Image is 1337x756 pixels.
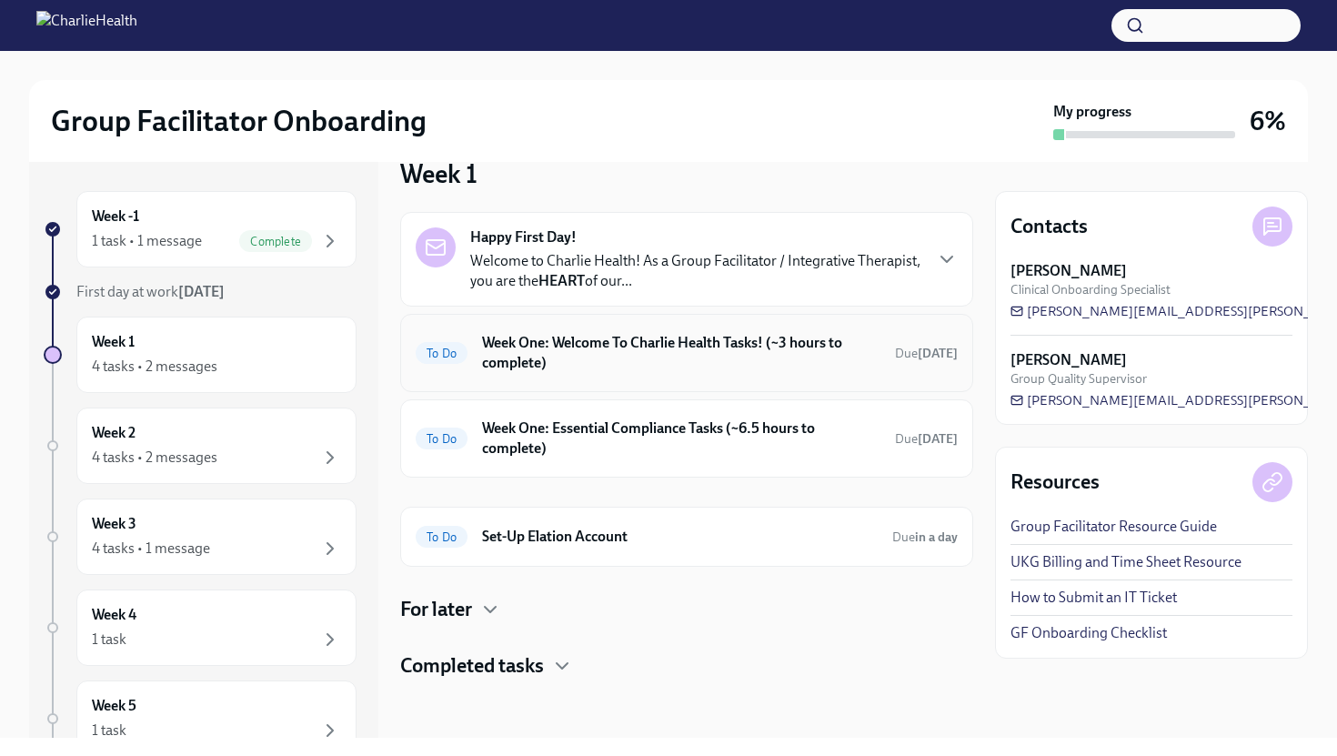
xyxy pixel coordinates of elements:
h6: Week 3 [92,514,136,534]
div: Completed tasks [400,652,973,680]
span: September 17th, 2025 10:00 [892,529,958,546]
span: Due [895,346,958,361]
h4: Resources [1010,469,1100,496]
div: 1 task [92,721,126,741]
h6: Week One: Welcome To Charlie Health Tasks! (~3 hours to complete) [482,333,880,373]
h6: Week 2 [92,423,136,443]
span: Clinical Onboarding Specialist [1010,281,1171,298]
strong: [DATE] [918,431,958,447]
h2: Group Facilitator Onboarding [51,103,427,139]
span: Complete [239,235,312,248]
a: To DoWeek One: Welcome To Charlie Health Tasks! (~3 hours to complete)Due[DATE] [416,329,958,377]
a: UKG Billing and Time Sheet Resource [1010,552,1241,572]
span: To Do [416,432,467,446]
a: To DoSet-Up Elation AccountDuein a day [416,522,958,551]
strong: HEART [538,272,585,289]
span: To Do [416,347,467,360]
h6: Week 1 [92,332,135,352]
div: 4 tasks • 2 messages [92,448,217,468]
img: CharlieHealth [36,11,137,40]
strong: My progress [1053,102,1131,122]
a: First day at work[DATE] [44,282,357,302]
span: September 22nd, 2025 10:00 [895,345,958,362]
div: 4 tasks • 2 messages [92,357,217,377]
strong: [PERSON_NAME] [1010,261,1127,281]
strong: [DATE] [178,283,225,300]
span: Due [892,529,958,545]
h6: Week One: Essential Compliance Tasks (~6.5 hours to complete) [482,418,880,459]
strong: Happy First Day! [470,227,577,247]
h4: Contacts [1010,213,1088,240]
a: Week 34 tasks • 1 message [44,499,357,575]
strong: in a day [915,529,958,545]
span: September 22nd, 2025 10:00 [895,430,958,448]
h4: Completed tasks [400,652,544,680]
h4: For later [400,596,472,623]
p: Welcome to Charlie Health! As a Group Facilitator / Integrative Therapist, you are the of our... [470,251,921,291]
div: 1 task [92,630,126,650]
a: GF Onboarding Checklist [1010,623,1167,643]
a: Group Facilitator Resource Guide [1010,517,1217,537]
h3: Week 1 [400,157,477,190]
a: Week 41 task [44,590,357,666]
a: Week 24 tasks • 2 messages [44,408,357,484]
div: For later [400,596,973,623]
h3: 6% [1250,105,1286,137]
span: To Do [416,530,467,544]
h6: Week -1 [92,207,139,227]
h6: Week 4 [92,605,136,625]
a: How to Submit an IT Ticket [1010,588,1177,608]
div: 4 tasks • 1 message [92,539,210,559]
strong: [DATE] [918,346,958,361]
a: Week -11 task • 1 messageComplete [44,191,357,267]
span: First day at work [76,283,225,300]
a: Week 14 tasks • 2 messages [44,317,357,393]
span: Due [895,431,958,447]
a: To DoWeek One: Essential Compliance Tasks (~6.5 hours to complete)Due[DATE] [416,415,958,462]
h6: Set-Up Elation Account [482,527,878,547]
h6: Week 5 [92,696,136,716]
strong: [PERSON_NAME] [1010,350,1127,370]
span: Group Quality Supervisor [1010,370,1147,388]
div: 1 task • 1 message [92,231,202,251]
